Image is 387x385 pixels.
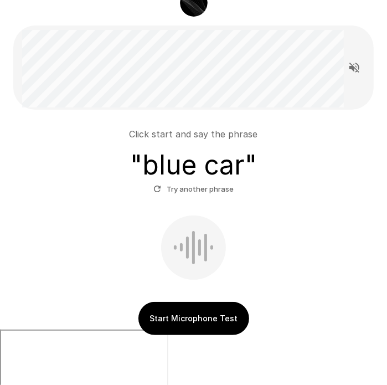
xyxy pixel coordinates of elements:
button: Read questions aloud [343,57,365,79]
button: Try another phrase [151,181,236,198]
button: Start Microphone Test [138,302,249,335]
h3: " blue car " [130,150,257,181]
p: Click start and say the phrase [130,127,258,141]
